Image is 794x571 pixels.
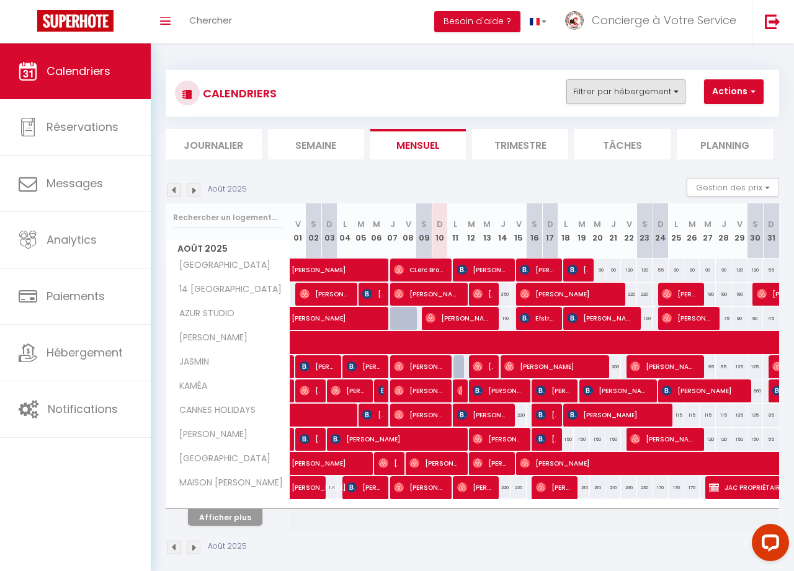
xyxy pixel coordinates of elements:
div: 75 [716,307,731,330]
abbr: M [357,218,365,230]
th: 09 [416,203,432,259]
span: [PERSON_NAME] [362,282,383,306]
span: [PERSON_NAME] [378,451,399,475]
p: Août 2025 [208,541,247,552]
span: [PERSON_NAME] [568,403,666,427]
span: KAMÉA [168,379,215,393]
span: AZUR STUDIO [168,307,238,321]
abbr: M [373,218,380,230]
li: Journalier [166,129,262,159]
div: 220 [511,476,526,499]
li: Tâches [574,129,671,159]
th: 13 [480,203,495,259]
abbr: D [768,218,774,230]
div: 95 [700,355,715,378]
li: Semaine [268,129,364,159]
span: [PERSON_NAME] [300,379,320,402]
div: 100 [637,307,653,330]
span: MAISON [PERSON_NAME] [168,476,286,490]
div: 125 [747,355,763,378]
div: 135 [747,404,763,427]
div: 150 [574,428,589,451]
th: 21 [605,203,621,259]
abbr: S [752,218,758,230]
span: JASMIN [168,355,215,369]
div: 120 [700,428,715,451]
button: Besoin d'aide ? [434,11,520,32]
span: [PERSON_NAME] [292,445,434,469]
div: 115 [716,404,731,427]
div: 210 [590,476,605,499]
abbr: J [390,218,395,230]
div: 170 [684,476,700,499]
th: 03 [321,203,337,259]
abbr: D [658,218,664,230]
abbr: J [501,218,506,230]
th: 22 [621,203,636,259]
th: 14 [495,203,511,259]
img: ... [565,11,584,30]
span: CANNES HOLIDAYS [168,404,259,417]
div: 180 [731,283,747,306]
span: [PERSON_NAME] [630,427,697,451]
div: 90 [700,259,715,281]
div: 150 [590,428,605,451]
div: 90 [716,259,731,281]
th: 17 [542,203,558,259]
div: 660 [747,379,763,402]
button: Filtrer par hébergement [566,79,685,104]
span: [PERSON_NAME] [630,355,697,378]
abbr: M [704,218,711,230]
span: CLerc Brouillard [394,258,445,281]
span: [PERSON_NAME] [536,403,556,427]
div: 90 [684,259,700,281]
span: [PERSON_NAME] [473,355,493,378]
div: 90 [731,307,747,330]
span: [PERSON_NAME] [504,355,602,378]
th: 18 [558,203,574,259]
div: 90 [747,307,763,330]
a: [PERSON_NAME] [285,452,301,476]
span: [PERSON_NAME] [378,379,383,402]
img: logout [765,14,780,29]
span: Août 2025 [166,240,290,258]
span: Efstratios Spyrellis [520,306,556,330]
span: [PERSON_NAME] [168,331,251,345]
div: 110 [495,307,511,330]
span: [PERSON_NAME] [520,282,618,306]
abbr: M [483,218,491,230]
span: [PERSON_NAME] [394,355,445,378]
li: Trimestre [472,129,568,159]
th: 30 [747,203,763,259]
h3: CALENDRIERS [200,79,277,107]
span: [PERSON_NAME] [457,379,462,402]
span: [GEOGRAPHIC_DATA] [168,259,274,272]
span: [PERSON_NAME] [536,379,572,402]
span: Concierge à Votre Service [592,12,736,28]
abbr: S [421,218,427,230]
li: Planning [677,129,773,159]
span: [PERSON_NAME] [394,379,445,402]
div: 150 [605,428,621,451]
div: 85 [763,404,779,427]
div: 350 [495,283,511,306]
div: 115 [700,404,715,427]
div: 210 [574,476,589,499]
th: 20 [590,203,605,259]
abbr: S [532,218,537,230]
th: 19 [574,203,589,259]
th: 31 [763,203,779,259]
div: 120 [621,259,636,281]
abbr: S [311,218,316,230]
div: 55 [763,259,779,281]
abbr: M [594,218,601,230]
th: 10 [432,203,447,259]
div: 115 [684,404,700,427]
a: [PERSON_NAME] [285,476,301,500]
div: 170 [653,476,668,499]
div: 230 [621,476,636,499]
th: 11 [448,203,463,259]
span: Calendriers [47,63,110,79]
abbr: J [611,218,616,230]
span: [PERSON_NAME] [300,427,320,451]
